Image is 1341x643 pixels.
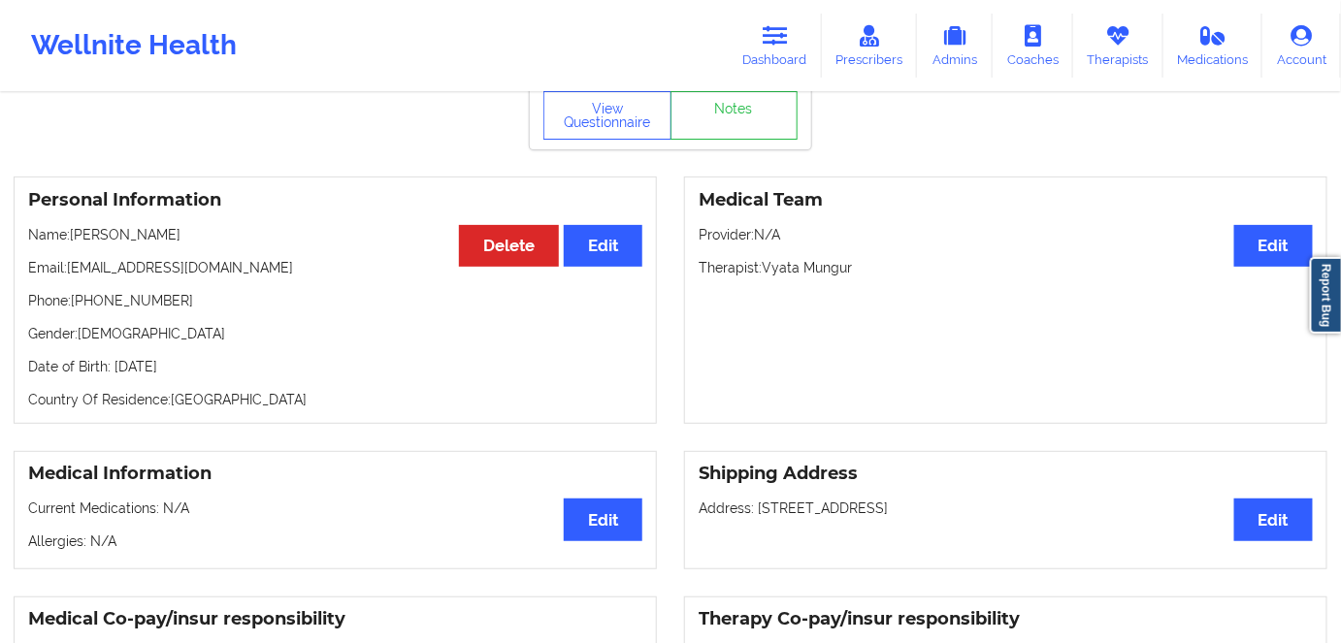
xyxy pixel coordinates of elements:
p: Current Medications: N/A [28,498,642,518]
p: Provider: N/A [699,225,1313,244]
a: Notes [670,91,799,140]
button: Edit [564,225,642,267]
p: Country Of Residence: [GEOGRAPHIC_DATA] [28,390,642,409]
a: Coaches [993,14,1073,78]
button: Delete [459,225,559,267]
button: Edit [564,498,642,540]
p: Email: [EMAIL_ADDRESS][DOMAIN_NAME] [28,258,642,277]
button: Edit [1234,225,1313,267]
a: Account [1262,14,1341,78]
a: Admins [917,14,993,78]
a: Medications [1163,14,1263,78]
p: Date of Birth: [DATE] [28,357,642,376]
h3: Shipping Address [699,463,1313,485]
a: Report Bug [1310,257,1341,334]
button: Edit [1234,498,1313,540]
a: Therapists [1073,14,1163,78]
a: Dashboard [729,14,822,78]
h3: Medical Co-pay/insur responsibility [28,608,642,630]
h3: Therapy Co-pay/insur responsibility [699,608,1313,630]
h3: Personal Information [28,189,642,211]
p: Therapist: Vyata Mungur [699,258,1313,277]
h3: Medical Information [28,463,642,485]
p: Address: [STREET_ADDRESS] [699,498,1313,518]
h3: Medical Team [699,189,1313,211]
p: Name: [PERSON_NAME] [28,225,642,244]
p: Gender: [DEMOGRAPHIC_DATA] [28,324,642,343]
p: Phone: [PHONE_NUMBER] [28,291,642,310]
p: Allergies: N/A [28,531,642,551]
button: View Questionnaire [543,91,671,140]
a: Prescribers [822,14,918,78]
